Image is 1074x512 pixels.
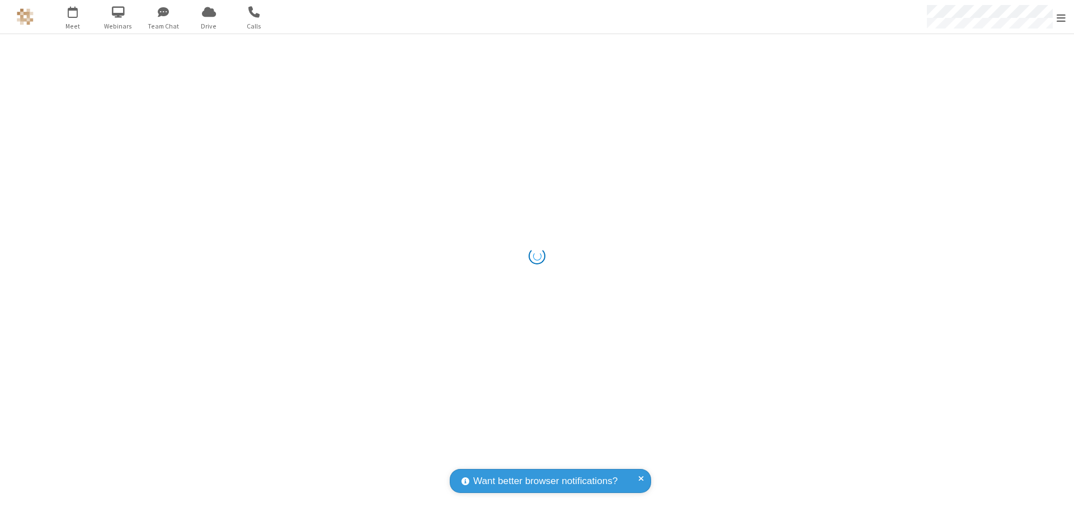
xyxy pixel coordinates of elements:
[143,21,185,31] span: Team Chat
[97,21,139,31] span: Webinars
[188,21,230,31] span: Drive
[233,21,275,31] span: Calls
[17,8,34,25] img: QA Selenium DO NOT DELETE OR CHANGE
[473,474,618,489] span: Want better browser notifications?
[52,21,94,31] span: Meet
